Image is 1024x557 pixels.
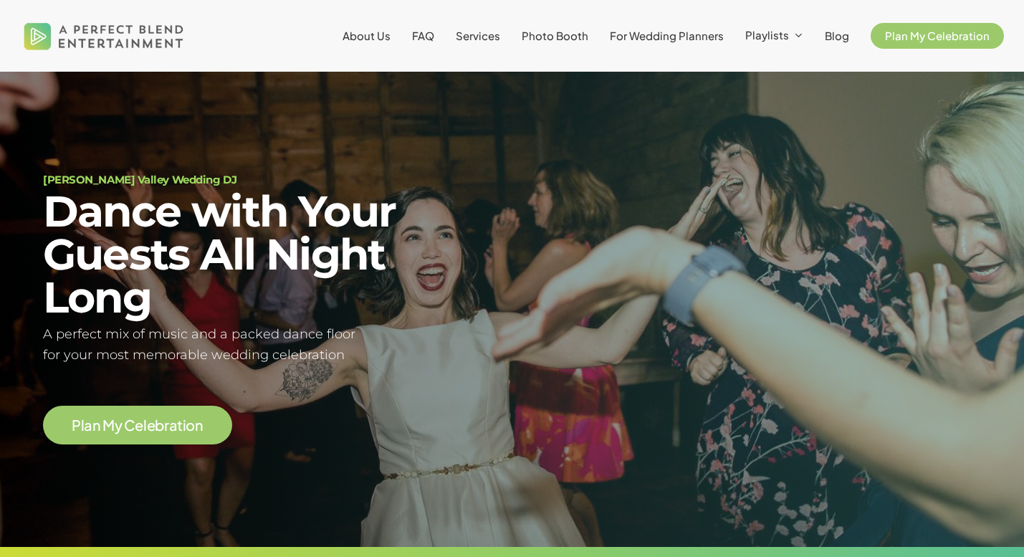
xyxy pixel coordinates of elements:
[102,418,115,432] span: M
[20,10,188,62] img: A Perfect Blend Entertainment
[412,30,434,42] a: FAQ
[745,29,803,42] a: Playlists
[610,29,724,42] span: For Wedding Planners
[871,30,1004,42] a: Plan My Celebration
[522,30,588,42] a: Photo Booth
[177,418,183,432] span: t
[92,418,101,432] span: n
[610,30,724,42] a: For Wedding Planners
[169,418,178,432] span: a
[72,417,204,433] a: Plan My Celebration
[825,29,849,42] span: Blog
[155,418,164,432] span: b
[164,418,169,432] span: r
[72,418,81,432] span: P
[84,418,92,432] span: a
[183,418,186,432] span: i
[412,29,434,42] span: FAQ
[124,418,135,432] span: C
[43,324,494,366] h5: A perfect mix of music and a packed dance floor for your most memorable wedding celebration
[343,29,391,42] span: About Us
[456,30,500,42] a: Services
[135,418,143,432] span: e
[343,30,391,42] a: About Us
[43,190,494,319] h2: Dance with Your Guests All Night Long
[885,29,990,42] span: Plan My Celebration
[143,418,147,432] span: l
[195,418,204,432] span: n
[522,29,588,42] span: Photo Booth
[186,418,195,432] span: o
[115,418,123,432] span: y
[825,30,849,42] a: Blog
[147,418,155,432] span: e
[745,28,789,42] span: Playlists
[456,29,500,42] span: Services
[81,418,85,432] span: l
[43,174,494,185] h1: [PERSON_NAME] Valley Wedding DJ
